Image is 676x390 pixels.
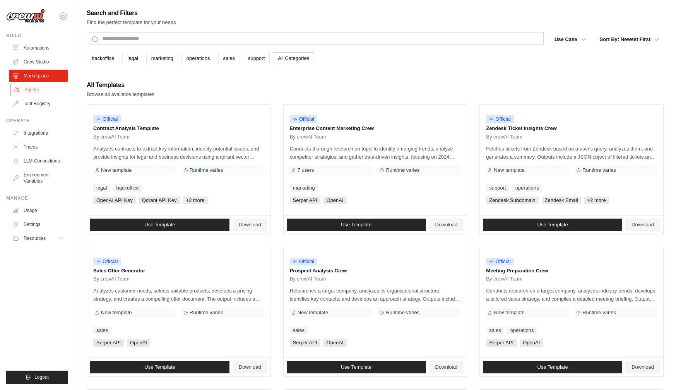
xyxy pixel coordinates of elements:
[435,364,458,370] span: Download
[486,184,509,192] a: support
[520,339,543,347] span: OpenAI
[550,32,590,46] button: Use Case
[595,32,664,46] button: Sort By: Newest First
[181,53,215,64] a: operations
[290,327,308,334] a: sales
[290,145,461,161] p: Conducts thorough research on topic to identify emerging trends, analyze competitor strategies, a...
[512,184,542,192] a: operations
[323,339,347,347] span: OpenAI
[287,219,426,231] a: Use Template
[341,222,371,228] span: Use Template
[144,364,175,370] span: Use Template
[6,9,45,24] img: Logo
[290,125,461,132] p: Enterprise Content Marketing Crew
[486,339,517,347] span: Serper API
[127,339,150,347] span: OpenAI
[486,276,522,282] span: By crewAI Team
[93,276,130,282] span: By crewAI Team
[93,287,264,303] p: Analyzes customer needs, selects suitable products, develops a pricing strategy, and creates a co...
[290,287,461,303] p: Researches a target company, analyzes its organizational structure, identifies key contacts, and ...
[87,19,176,26] p: Find the perfect template for your needs
[190,167,223,173] span: Runtime varies
[632,222,654,228] span: Download
[93,327,111,334] a: sales
[9,127,68,139] a: Integrations
[9,204,68,217] a: Usage
[93,145,264,161] p: Analyzes contracts to extract key information, identify potential issues, and provide insights fo...
[87,80,154,91] h2: All Templates
[290,339,320,347] span: Serper API
[429,219,464,231] a: Download
[298,167,314,173] span: 7 users
[239,222,261,228] span: Download
[386,167,419,173] span: Runtime varies
[582,167,616,173] span: Runtime varies
[9,218,68,231] a: Settings
[582,310,616,316] span: Runtime varies
[290,115,318,123] span: Official
[9,155,68,167] a: LLM Connections
[93,184,110,192] a: legal
[507,327,537,334] a: operations
[93,125,264,132] p: Contract Analysis Template
[9,97,68,110] a: Tool Registry
[24,235,46,241] span: Resources
[486,327,504,334] a: sales
[233,219,267,231] a: Download
[290,276,326,282] span: By crewAI Team
[287,361,426,373] a: Use Template
[113,184,142,192] a: backoffice
[101,310,132,316] span: New template
[6,32,68,39] div: Build
[9,169,68,187] a: Environment Variables
[90,219,229,231] a: Use Template
[87,91,154,98] p: Browse all available templates
[494,310,524,316] span: New template
[273,53,314,64] a: All Categories
[10,84,68,96] a: Agents
[122,53,143,64] a: legal
[298,310,328,316] span: New template
[486,267,657,275] p: Meeting Preparation Crew
[6,118,68,124] div: Operate
[290,267,461,275] p: Prospect Analysis Crew
[386,310,419,316] span: Runtime varies
[486,125,657,132] p: Zendesk Ticket Insights Crew
[537,364,568,370] span: Use Template
[341,364,371,370] span: Use Template
[323,197,347,204] span: OpenAI
[93,197,136,204] span: OpenAI API Key
[239,364,261,370] span: Download
[93,267,264,275] p: Sales Offer Generator
[9,70,68,82] a: Marketplace
[87,53,119,64] a: backoffice
[93,258,121,265] span: Official
[290,184,318,192] a: marketing
[486,115,514,123] span: Official
[190,310,223,316] span: Runtime varies
[146,53,178,64] a: marketing
[542,197,581,204] span: Zendesk Email
[101,167,132,173] span: New template
[34,374,49,380] span: Logout
[486,287,657,303] p: Conducts research on a target company, analyzes industry trends, develops a tailored sales strate...
[494,167,524,173] span: New template
[9,141,68,153] a: Traces
[486,197,538,204] span: Zendesk Subdomain
[93,339,124,347] span: Serper API
[9,42,68,54] a: Automations
[139,197,180,204] span: Qdrant API Key
[90,361,229,373] a: Use Template
[9,56,68,68] a: Crew Studio
[435,222,458,228] span: Download
[218,53,240,64] a: sales
[584,197,609,204] span: +2 more
[93,115,121,123] span: Official
[6,371,68,384] button: Logout
[6,195,68,201] div: Manage
[9,232,68,245] button: Resources
[233,361,267,373] a: Download
[429,361,464,373] a: Download
[290,134,326,140] span: By crewAI Team
[486,258,514,265] span: Official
